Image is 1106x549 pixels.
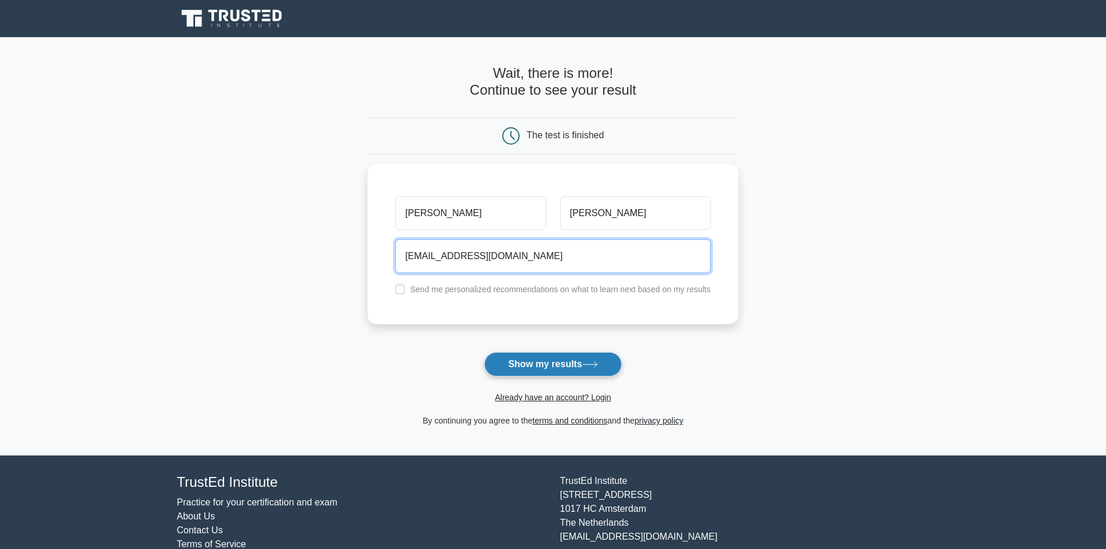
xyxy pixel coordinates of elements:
div: By continuing you agree to the and the [361,414,745,428]
a: Contact Us [177,525,223,535]
div: The test is finished [527,130,604,140]
button: Show my results [484,352,621,376]
input: Last name [560,196,711,230]
input: Email [395,239,711,273]
a: privacy policy [635,416,683,425]
a: Terms of Service [177,539,246,549]
h4: Wait, there is more! Continue to see your result [368,65,738,99]
a: Already have an account? Login [495,393,611,402]
h4: TrustEd Institute [177,474,546,491]
a: terms and conditions [532,416,607,425]
label: Send me personalized recommendations on what to learn next based on my results [410,285,711,294]
input: First name [395,196,546,230]
a: About Us [177,511,215,521]
a: Practice for your certification and exam [177,497,338,507]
